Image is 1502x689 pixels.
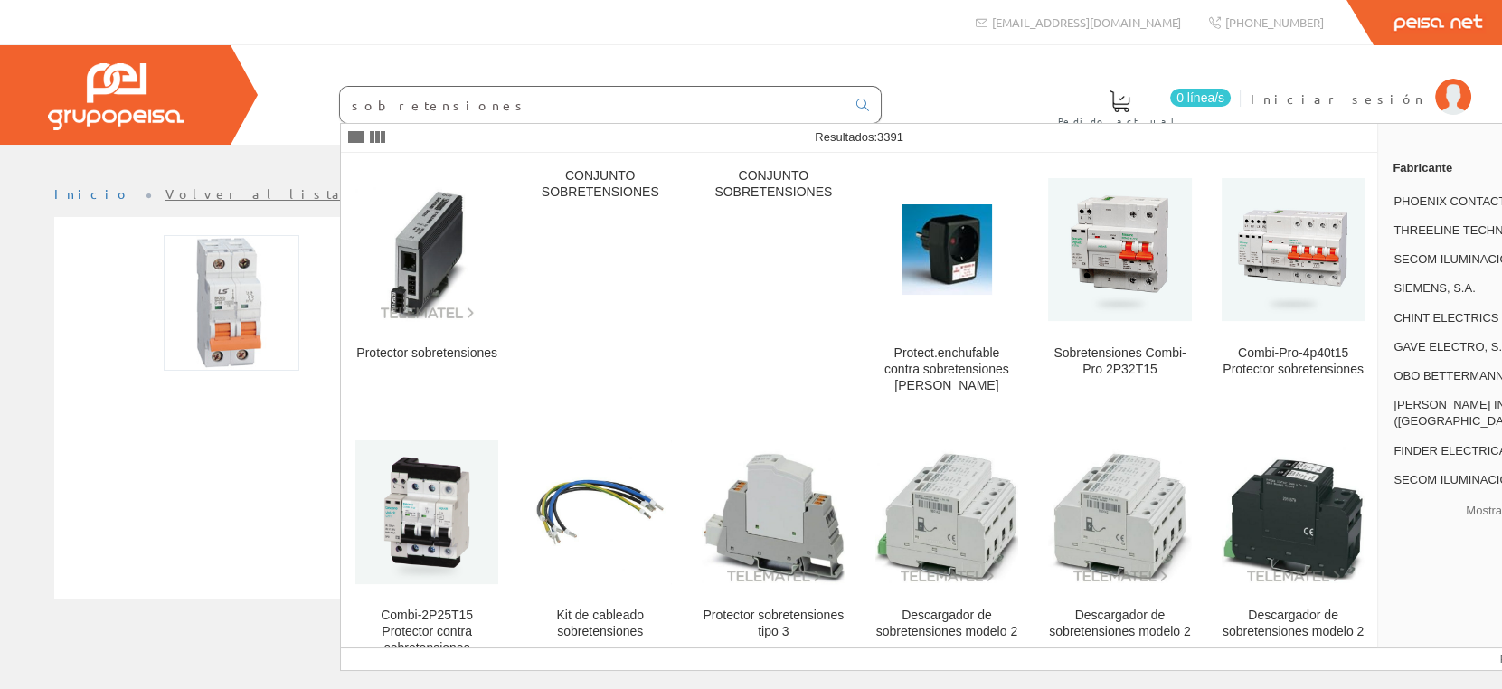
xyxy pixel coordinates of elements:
[355,345,499,362] div: Protector sobretensiones
[355,608,499,656] div: Combi-2P25T15 Protector contra sobretensiones
[861,416,1034,677] a: Descargador de sobretensiones modelo 2 Descargador de sobretensiones modelo 2
[1048,440,1192,584] img: Descargador de sobretensiones modelo 2
[702,608,845,640] div: Protector sobretensiones tipo 3
[1048,608,1192,640] div: Descargador de sobretensiones modelo 2
[355,178,499,322] img: Protector sobretensiones
[164,235,299,371] img: Foto artículo Magnetotermico BKN-b 1P+N C10A (10kA) (150x150)
[1222,440,1365,584] img: Descargador de sobretensiones modelo 2
[1048,178,1192,322] img: Sobretensiones Combi-Pro 2P32T15
[1222,608,1365,640] div: Descargador de sobretensiones modelo 2
[1222,178,1365,322] img: Combi-Pro-4p40t15 Protector sobretensiones
[1170,89,1231,107] span: 0 línea/s
[687,416,860,677] a: Protector sobretensiones tipo 3 Protector sobretensiones tipo 3
[875,345,1019,394] div: Protect.enchufable contra sobretensiones [PERSON_NAME]
[992,14,1181,30] span: [EMAIL_ADDRESS][DOMAIN_NAME]
[1058,112,1181,130] span: Pedido actual
[528,168,672,201] div: CONJUNTO SOBRETENSIONES
[877,130,903,144] span: 3391
[1034,416,1206,677] a: Descargador de sobretensiones modelo 2 Descargador de sobretensiones modelo 2
[702,168,845,201] div: CONJUNTO SOBRETENSIONES
[687,154,860,415] a: CONJUNTO SOBRETENSIONES
[48,63,184,130] img: Grupo Peisa
[702,440,845,584] img: Protector sobretensiones tipo 3
[1034,154,1206,415] a: Sobretensiones Combi-Pro 2P32T15 Sobretensiones Combi-Pro 2P32T15
[528,440,672,584] img: Kit de cableado sobretensiones
[1048,345,1192,378] div: Sobretensiones Combi-Pro 2P32T15
[875,440,1019,584] img: Descargador de sobretensiones modelo 2
[902,204,992,295] img: Protect.enchufable contra sobretensiones simon
[54,185,131,202] a: Inicio
[514,154,686,415] a: CONJUNTO SOBRETENSIONES
[341,416,514,677] a: Combi-2P25T15 Protector contra sobretensiones Combi-2P25T15 Protector contra sobretensiones
[815,130,903,144] span: Resultados:
[528,608,672,640] div: Kit de cableado sobretensiones
[861,154,1034,415] a: Protect.enchufable contra sobretensiones simon Protect.enchufable contra sobretensiones [PERSON_N...
[875,608,1019,640] div: Descargador de sobretensiones modelo 2
[341,154,514,415] a: Protector sobretensiones Protector sobretensiones
[1251,90,1426,108] span: Iniciar sesión
[1225,14,1324,30] span: [PHONE_NUMBER]
[355,440,499,584] img: Combi-2P25T15 Protector contra sobretensiones
[1207,416,1380,677] a: Descargador de sobretensiones modelo 2 Descargador de sobretensiones modelo 2
[1222,345,1365,378] div: Combi-Pro-4p40t15 Protector sobretensiones
[1251,75,1471,92] a: Iniciar sesión
[165,185,523,202] a: Volver al listado de productos
[340,87,845,123] input: Buscar ...
[514,416,686,677] a: Kit de cableado sobretensiones Kit de cableado sobretensiones
[1207,154,1380,415] a: Combi-Pro-4p40t15 Protector sobretensiones Combi-Pro-4p40t15 Protector sobretensiones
